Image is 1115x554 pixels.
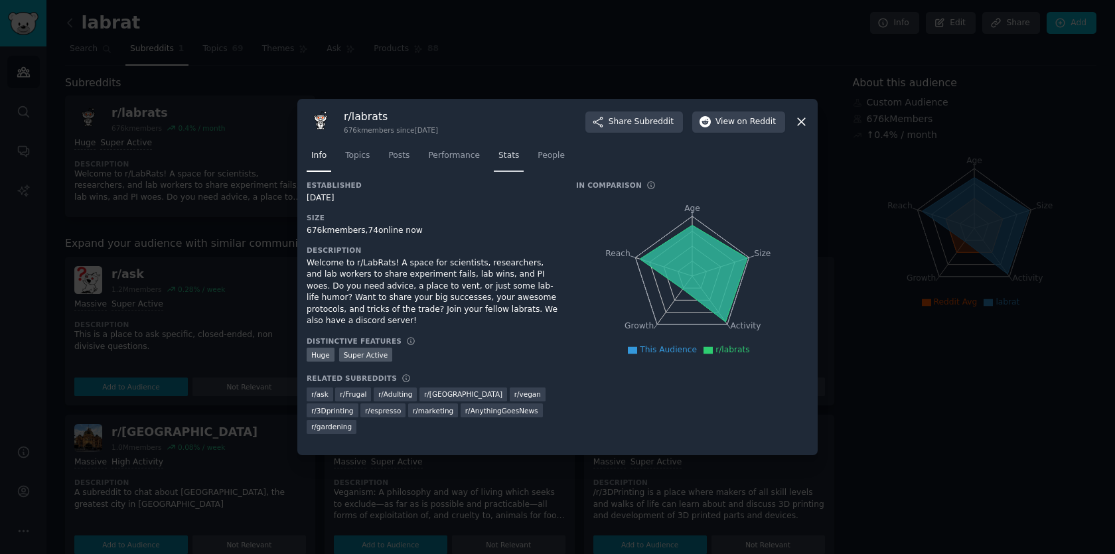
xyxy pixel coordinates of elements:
a: People [533,145,569,173]
span: r/ espresso [365,406,401,415]
a: Posts [384,145,414,173]
h3: Distinctive Features [307,336,402,346]
span: View [715,116,776,128]
div: Huge [307,348,334,362]
span: People [538,150,565,162]
span: r/ Frugal [340,389,366,399]
span: Info [311,150,327,162]
h3: Established [307,180,557,190]
div: [DATE] [307,192,557,204]
div: Super Active [339,348,393,362]
span: This Audience [640,345,697,354]
span: on Reddit [737,116,776,128]
span: Posts [388,150,409,162]
span: r/ ask [311,389,329,399]
tspan: Growth [625,321,654,330]
h3: Description [307,245,557,255]
span: Share [609,116,674,128]
span: r/ vegan [514,389,541,399]
span: r/ AnythingGoesNews [465,406,538,415]
span: r/ 3Dprinting [311,406,354,415]
span: r/ gardening [311,422,352,431]
a: Stats [494,145,524,173]
span: Topics [345,150,370,162]
div: Welcome to r/LabRats! A space for scientists, researchers, and lab workers to share experiment fa... [307,257,557,327]
span: r/ Adulting [378,389,412,399]
h3: Size [307,213,557,222]
button: Viewon Reddit [692,111,785,133]
span: Stats [498,150,519,162]
div: 676k members, 74 online now [307,225,557,237]
span: r/labrats [715,345,750,354]
div: 676k members since [DATE] [344,125,438,135]
h3: r/ labrats [344,109,438,123]
a: Performance [423,145,484,173]
span: Subreddit [634,116,674,128]
span: Performance [428,150,480,162]
a: Info [307,145,331,173]
span: r/ marketing [413,406,453,415]
tspan: Activity [731,321,761,330]
button: ShareSubreddit [585,111,683,133]
span: r/ [GEOGRAPHIC_DATA] [424,389,502,399]
h3: Related Subreddits [307,374,397,383]
a: Topics [340,145,374,173]
tspan: Size [754,248,771,257]
img: labrats [307,108,334,136]
tspan: Age [684,204,700,213]
h3: In Comparison [576,180,642,190]
tspan: Reach [605,248,631,257]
